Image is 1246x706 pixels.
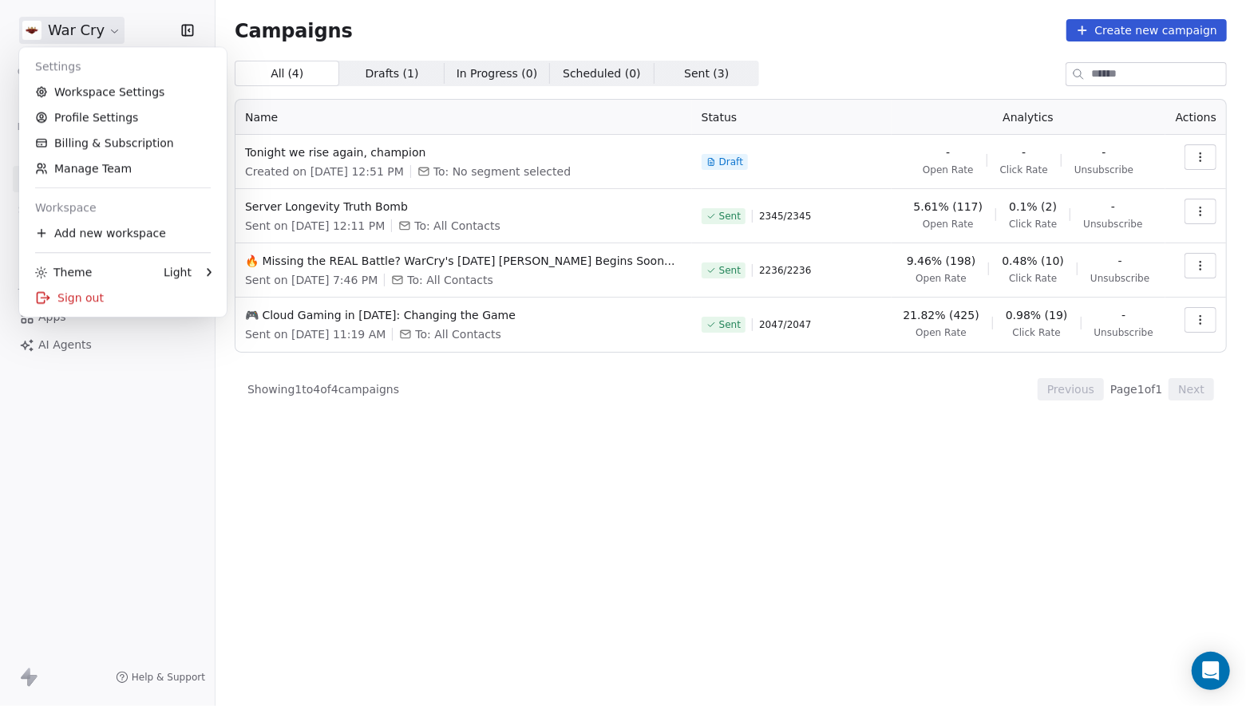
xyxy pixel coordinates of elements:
a: Billing & Subscription [26,130,220,156]
div: Theme [35,264,92,280]
div: Light [164,264,192,280]
div: Workspace [26,195,220,220]
div: Settings [26,53,220,79]
a: Workspace Settings [26,79,220,105]
a: Manage Team [26,156,220,181]
a: Profile Settings [26,105,220,130]
div: Add new workspace [26,220,220,246]
div: Sign out [26,285,220,310]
